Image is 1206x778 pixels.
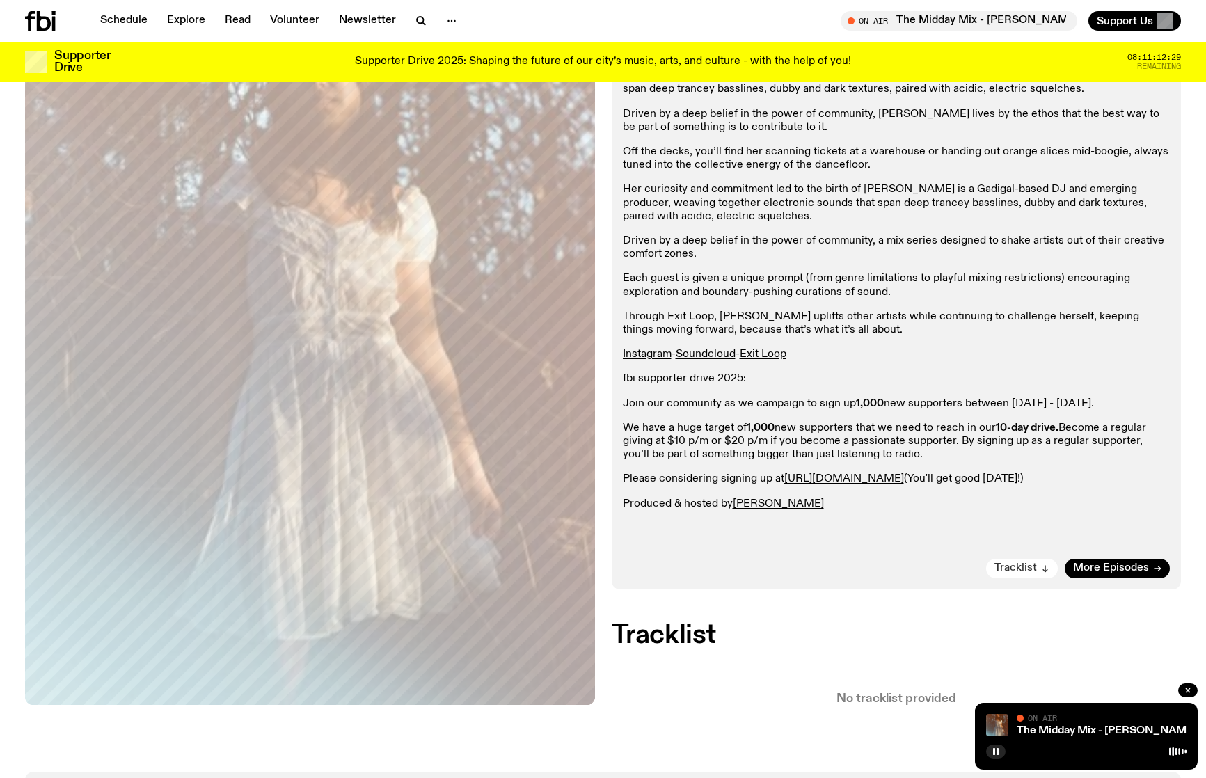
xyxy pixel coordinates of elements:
[623,235,1171,261] p: Driven by a deep belief in the power of community, a mix series designed to shake artists out of ...
[1073,563,1149,573] span: More Episodes
[856,398,884,409] strong: 1,000
[92,11,156,31] a: Schedule
[623,348,1171,361] p: - -
[623,473,1171,486] p: Please considering signing up at (You'll get good [DATE]!)
[1137,63,1181,70] span: Remaining
[623,498,1171,511] p: Produced & hosted by
[747,422,775,434] strong: 1,000
[1028,713,1057,722] span: On Air
[1097,15,1153,27] span: Support Us
[1017,725,1197,736] a: The Midday Mix - [PERSON_NAME]
[623,272,1171,299] p: Each guest is given a unique prompt (from genre limitations to playful mixing restrictions) encou...
[612,623,1182,648] h2: Tracklist
[1088,11,1181,31] button: Support Us
[159,11,214,31] a: Explore
[740,349,786,360] a: Exit Loop
[216,11,259,31] a: Read
[784,473,904,484] a: [URL][DOMAIN_NAME]
[623,422,1171,462] p: We have a huge target of new supporters that we need to reach in our Become a regular giving at $...
[623,70,1171,96] p: [PERSON_NAME] is a Gadigal-based DJ and emerging producer, weaving together electronic sounds tha...
[262,11,328,31] a: Volunteer
[986,559,1058,578] button: Tracklist
[331,11,404,31] a: Newsletter
[623,349,672,360] a: Instagram
[623,372,1171,386] p: fbi supporter drive 2025:
[1065,559,1170,578] a: More Episodes
[1127,54,1181,61] span: 08:11:12:29
[676,349,736,360] a: Soundcloud
[733,498,824,509] a: [PERSON_NAME]
[54,50,110,74] h3: Supporter Drive
[612,693,1182,705] p: No tracklist provided
[994,563,1037,573] span: Tracklist
[623,397,1171,411] p: Join our community as we campaign to sign up new supporters between [DATE] - [DATE].
[623,183,1171,223] p: Her curiosity and commitment led to the birth of [PERSON_NAME] is a Gadigal-based DJ and emerging...
[623,145,1171,172] p: Off the decks, you’ll find her scanning tickets at a warehouse or handing out orange slices mid-b...
[355,56,851,68] p: Supporter Drive 2025: Shaping the future of our city’s music, arts, and culture - with the help o...
[841,11,1077,31] button: On AirThe Midday Mix - [PERSON_NAME]
[996,422,1058,434] strong: 10-day drive.
[623,108,1171,134] p: Driven by a deep belief in the power of community, [PERSON_NAME] lives by the ethos that the best...
[623,310,1171,337] p: Through Exit Loop, [PERSON_NAME] uplifts other artists while continuing to challenge herself, kee...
